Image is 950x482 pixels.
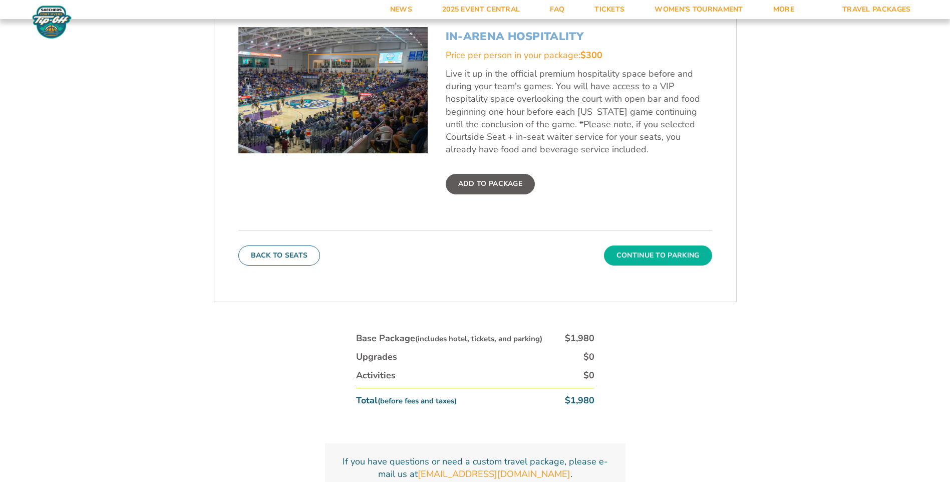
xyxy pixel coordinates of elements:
[418,468,570,480] a: [EMAIL_ADDRESS][DOMAIN_NAME]
[238,246,321,266] button: Back To Seats
[446,68,712,156] p: Live it up in the official premium hospitality space before and during your team's games. You wil...
[446,174,535,194] label: Add To Package
[356,332,542,345] div: Base Package
[415,334,542,344] small: (includes hotel, tickets, and parking)
[356,394,457,407] div: Total
[580,49,602,61] span: $300
[30,5,74,39] img: Fort Myers Tip-Off
[446,49,712,62] div: Price per person in your package:
[337,455,613,480] p: If you have questions or need a custom travel package, please e-mail us at .
[446,30,712,43] h3: In-Arena Hospitality
[565,332,594,345] div: $1,980
[356,369,396,382] div: Activities
[604,246,712,266] button: Continue To Parking
[583,369,594,382] div: $0
[378,396,457,406] small: (before fees and taxes)
[565,394,594,407] div: $1,980
[238,27,428,153] img: In-Arena Hospitality
[356,351,397,363] div: Upgrades
[583,351,594,363] div: $0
